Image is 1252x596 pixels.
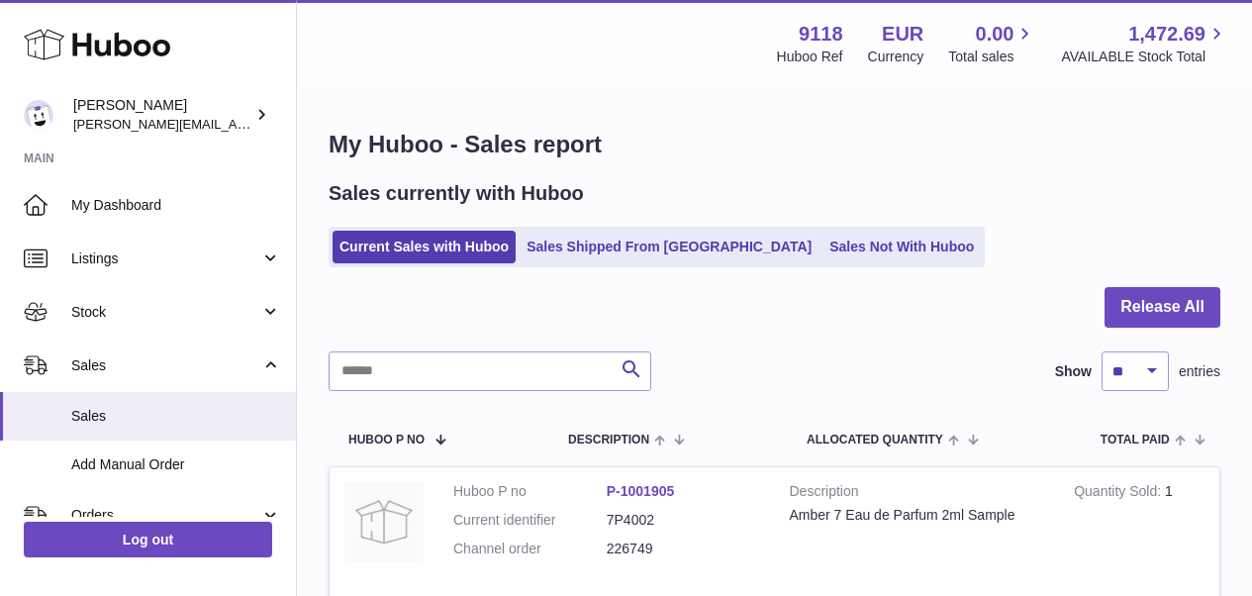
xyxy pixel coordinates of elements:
[333,231,516,263] a: Current Sales with Huboo
[1105,287,1220,328] button: Release All
[71,303,260,322] span: Stock
[453,511,607,530] dt: Current identifier
[520,231,819,263] a: Sales Shipped From [GEOGRAPHIC_DATA]
[976,21,1014,48] span: 0.00
[807,434,943,447] span: ALLOCATED Quantity
[1055,362,1092,381] label: Show
[822,231,981,263] a: Sales Not With Huboo
[1179,362,1220,381] span: entries
[329,129,1220,160] h1: My Huboo - Sales report
[607,483,675,499] a: P-1001905
[453,482,607,501] dt: Huboo P no
[71,249,260,268] span: Listings
[73,116,503,132] span: [PERSON_NAME][EMAIL_ADDRESS][PERSON_NAME][DOMAIN_NAME]
[348,434,425,447] span: Huboo P no
[24,100,53,130] img: freddie.sawkins@czechandspeake.com
[790,482,1045,506] strong: Description
[1101,434,1170,447] span: Total paid
[453,540,607,558] dt: Channel order
[777,48,843,66] div: Huboo Ref
[882,21,923,48] strong: EUR
[607,511,760,530] dd: 7P4002
[568,434,649,447] span: Description
[607,540,760,558] dd: 226749
[329,180,584,207] h2: Sales currently with Huboo
[1061,48,1228,66] span: AVAILABLE Stock Total
[1061,21,1228,66] a: 1,472.69 AVAILABLE Stock Total
[1128,21,1205,48] span: 1,472.69
[1074,483,1165,504] strong: Quantity Sold
[344,482,424,561] img: no-photo.jpg
[948,21,1036,66] a: 0.00 Total sales
[71,506,260,525] span: Orders
[948,48,1036,66] span: Total sales
[1059,467,1219,583] td: 1
[868,48,924,66] div: Currency
[71,356,260,375] span: Sales
[71,407,281,426] span: Sales
[71,196,281,215] span: My Dashboard
[24,522,272,557] a: Log out
[799,21,843,48] strong: 9118
[790,506,1045,525] div: Amber 7 Eau de Parfum 2ml Sample
[71,455,281,474] span: Add Manual Order
[73,96,251,134] div: [PERSON_NAME]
